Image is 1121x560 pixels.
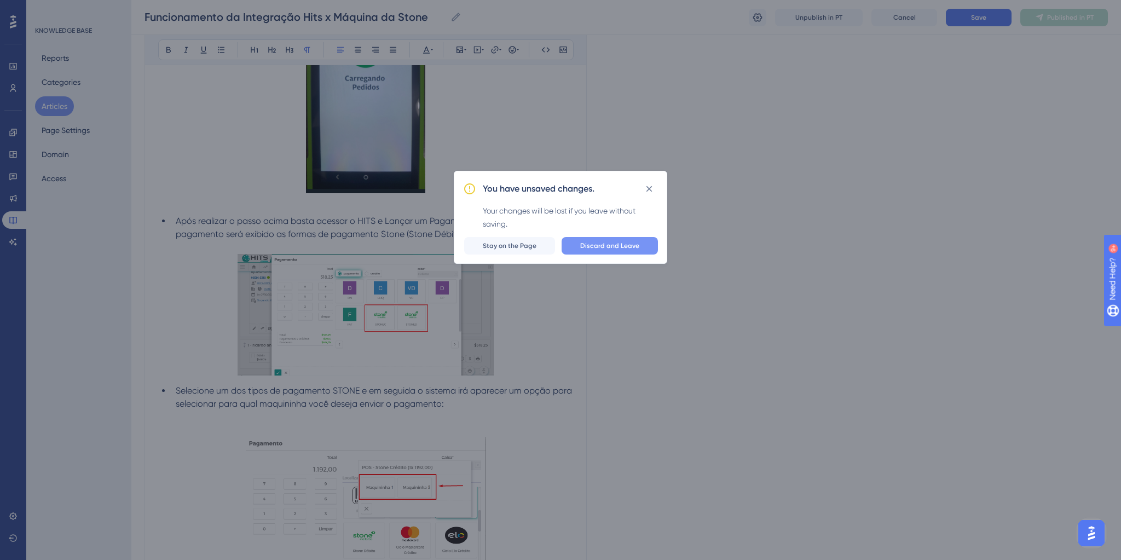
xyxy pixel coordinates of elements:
[1075,517,1108,550] iframe: UserGuiding AI Assistant Launcher
[483,182,594,195] h2: You have unsaved changes.
[74,5,81,14] div: 9+
[580,241,639,250] span: Discard and Leave
[483,241,536,250] span: Stay on the Page
[26,3,68,16] span: Need Help?
[483,204,658,230] div: Your changes will be lost if you leave without saving.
